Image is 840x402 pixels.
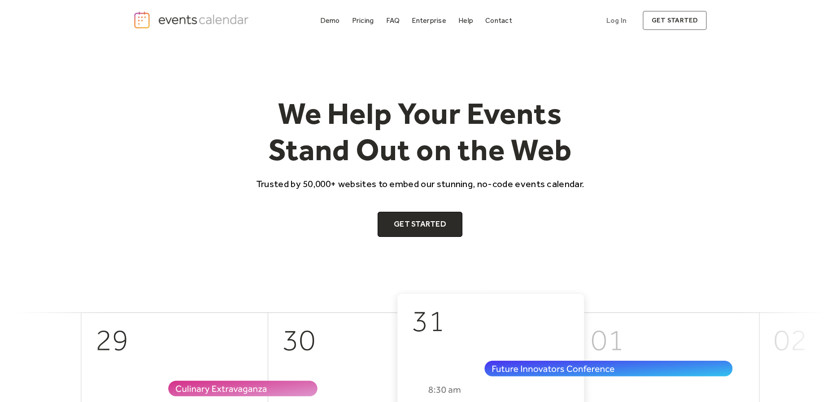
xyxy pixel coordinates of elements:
div: Enterprise [412,18,446,23]
a: Help [455,14,477,26]
div: FAQ [386,18,400,23]
a: get started [643,11,707,30]
div: Help [458,18,473,23]
a: Contact [482,14,516,26]
a: Demo [317,14,344,26]
a: Pricing [348,14,378,26]
div: Contact [485,18,512,23]
p: Trusted by 50,000+ websites to embed our stunning, no-code events calendar. [248,177,592,190]
h1: We Help Your Events Stand Out on the Web [248,95,592,168]
a: home [133,11,252,29]
a: Enterprise [408,14,449,26]
a: Get Started [378,212,462,237]
div: Demo [320,18,340,23]
a: Log In [597,11,635,30]
div: Pricing [352,18,374,23]
a: FAQ [383,14,404,26]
